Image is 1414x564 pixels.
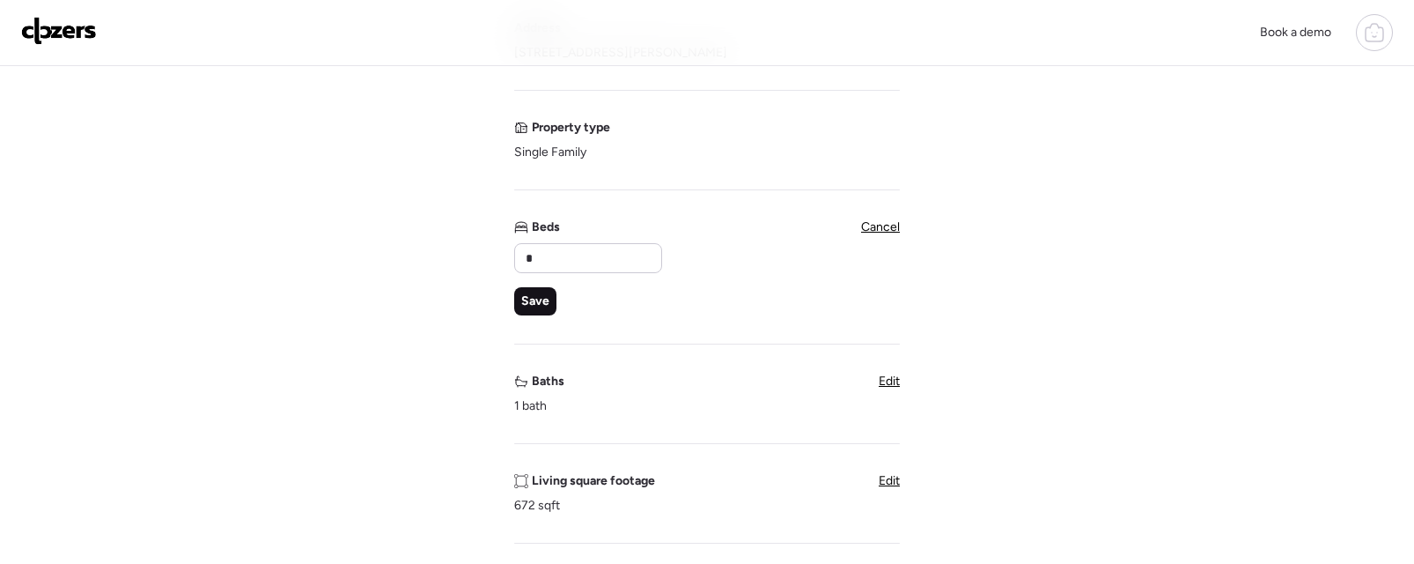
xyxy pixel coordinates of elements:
[861,219,900,234] span: Cancel
[514,144,586,161] span: Single Family
[21,17,97,45] img: Logo
[879,374,900,389] span: Edit
[879,473,900,488] span: Edit
[521,293,549,310] span: Save
[532,373,564,390] span: Baths
[532,472,655,490] span: Living square footage
[532,119,610,137] span: Property type
[532,219,560,236] span: Beds
[1260,25,1331,40] span: Book a demo
[514,497,560,515] span: 672 sqft
[514,397,547,415] span: 1 bath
